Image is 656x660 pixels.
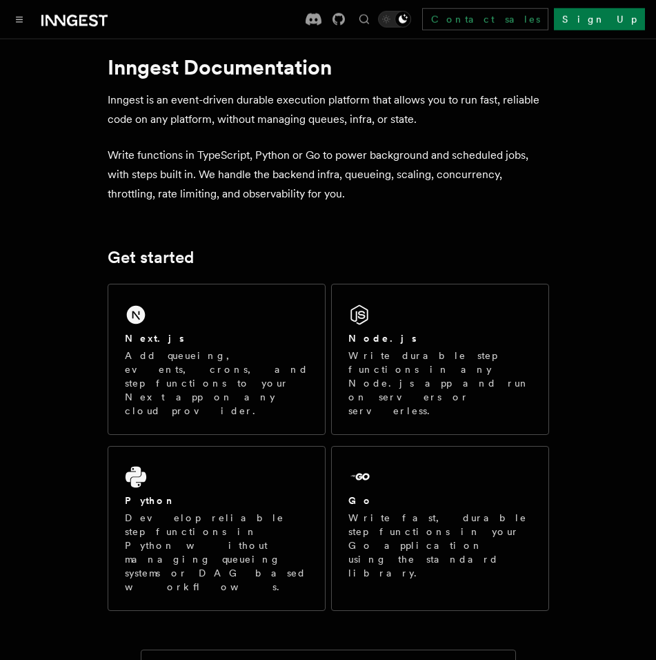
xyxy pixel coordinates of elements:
[554,8,645,30] a: Sign Up
[11,11,28,28] button: Toggle navigation
[125,511,308,594] p: Develop reliable step functions in Python without managing queueing systems or DAG based workflows.
[422,8,548,30] a: Contact sales
[108,55,549,79] h1: Inngest Documentation
[108,284,326,435] a: Next.jsAdd queueing, events, crons, and step functions to your Next app on any cloud provider.
[108,248,194,267] a: Get started
[331,284,549,435] a: Node.jsWrite durable step functions in any Node.js app and run on servers or serverless.
[331,446,549,611] a: GoWrite fast, durable step functions in your Go application using the standard library.
[348,511,532,580] p: Write fast, durable step functions in your Go application using the standard library.
[125,349,308,418] p: Add queueing, events, crons, and step functions to your Next app on any cloud provider.
[108,446,326,611] a: PythonDevelop reliable step functions in Python without managing queueing systems or DAG based wo...
[378,11,411,28] button: Toggle dark mode
[348,494,373,507] h2: Go
[348,331,417,345] h2: Node.js
[356,11,372,28] button: Find something...
[348,349,532,418] p: Write durable step functions in any Node.js app and run on servers or serverless.
[125,494,176,507] h2: Python
[125,331,184,345] h2: Next.js
[108,146,549,204] p: Write functions in TypeScript, Python or Go to power background and scheduled jobs, with steps bu...
[108,90,549,129] p: Inngest is an event-driven durable execution platform that allows you to run fast, reliable code ...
